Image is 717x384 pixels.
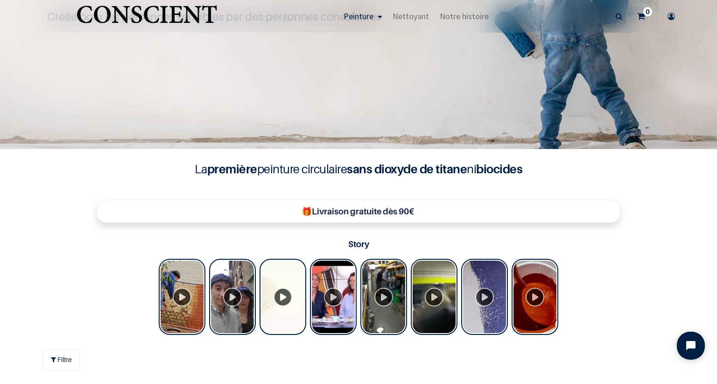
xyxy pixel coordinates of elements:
span: Nettoyant [393,11,429,21]
div: Tolstoy Stories [159,259,558,337]
b: 🎁Livraison gratuite dès 90€ [302,206,414,216]
iframe: Tidio Chat [669,324,713,368]
span: Peinture [344,11,373,21]
b: première [207,162,257,176]
sup: 0 [643,7,652,16]
span: Notre histoire [440,11,489,21]
span: Filtre [57,355,72,364]
b: sans dioxyde de titane [347,162,467,176]
b: biocides [476,162,522,176]
h4: La peinture circulaire ni [172,160,545,178]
